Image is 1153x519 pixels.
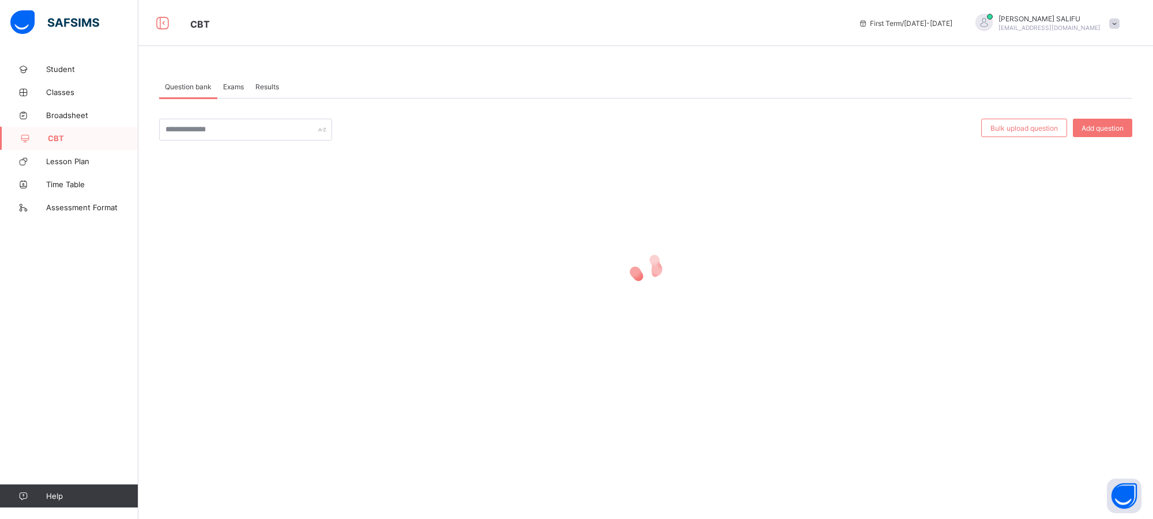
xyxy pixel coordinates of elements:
span: Help [46,491,138,501]
span: session/term information [858,19,952,28]
span: [PERSON_NAME] SALIFU [998,14,1101,23]
button: Open asap [1107,479,1141,513]
span: Broadsheet [46,111,138,120]
span: Classes [46,88,138,97]
img: safsims [10,10,99,35]
span: Assessment Format [46,203,138,212]
span: Question bank [165,82,212,91]
span: CBT [190,18,210,30]
span: Lesson Plan [46,157,138,166]
span: Add question [1082,124,1124,132]
span: Time Table [46,180,138,189]
span: Results [255,82,279,91]
span: Exams [223,82,244,91]
span: CBT [48,134,138,143]
span: Student [46,65,138,74]
span: Bulk upload question [990,124,1058,132]
div: ABDULRAHMAN SALIFU [964,14,1125,33]
span: [EMAIL_ADDRESS][DOMAIN_NAME] [998,24,1101,31]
